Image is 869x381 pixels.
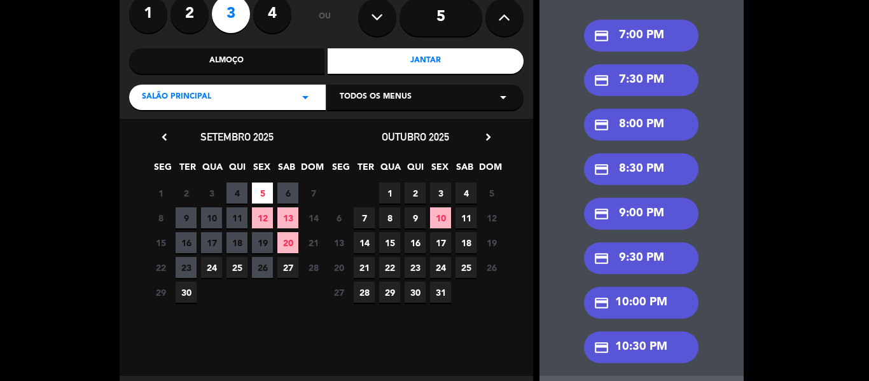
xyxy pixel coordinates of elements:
i: credit_card [594,295,609,311]
i: credit_card [594,28,609,44]
span: SEG [330,160,351,181]
span: 31 [430,282,451,303]
span: 13 [277,207,298,228]
span: SEG [152,160,173,181]
span: 16 [176,232,197,253]
span: 4 [455,183,476,204]
span: 15 [379,232,400,253]
div: 8:30 PM [584,153,699,185]
div: Jantar [328,48,524,74]
span: 26 [481,257,502,278]
div: Almoço [129,48,325,74]
span: Salão Principal [142,91,211,104]
span: 30 [176,282,197,303]
div: 10:00 PM [584,287,699,319]
span: 3 [201,183,222,204]
span: 20 [328,257,349,278]
span: 22 [379,257,400,278]
span: 9 [176,207,197,228]
span: 30 [405,282,426,303]
span: 21 [354,257,375,278]
span: QUA [380,160,401,181]
span: 2 [176,183,197,204]
span: 29 [379,282,400,303]
span: 1 [379,183,400,204]
span: 12 [481,207,502,228]
span: 28 [354,282,375,303]
span: QUI [226,160,247,181]
span: 12 [252,207,273,228]
span: 21 [303,232,324,253]
span: 20 [277,232,298,253]
span: 23 [405,257,426,278]
span: 18 [226,232,247,253]
span: TER [355,160,376,181]
span: 25 [226,257,247,278]
span: 5 [481,183,502,204]
div: 8:00 PM [584,109,699,141]
i: credit_card [594,340,609,356]
span: SAB [454,160,475,181]
span: 19 [252,232,273,253]
span: 18 [455,232,476,253]
span: 10 [201,207,222,228]
i: credit_card [594,206,609,222]
span: 11 [226,207,247,228]
span: 8 [379,207,400,228]
span: 17 [430,232,451,253]
span: setembro 2025 [200,130,274,143]
i: chevron_left [158,130,171,144]
span: 3 [430,183,451,204]
span: 24 [201,257,222,278]
span: 9 [405,207,426,228]
span: 14 [354,232,375,253]
span: 22 [150,257,171,278]
span: DOM [301,160,322,181]
span: 6 [277,183,298,204]
span: DOM [479,160,500,181]
span: 13 [328,232,349,253]
span: 6 [328,207,349,228]
i: credit_card [594,73,609,88]
div: 10:30 PM [584,331,699,363]
i: arrow_drop_down [496,90,511,105]
span: 16 [405,232,426,253]
span: 7 [354,207,375,228]
span: SAB [276,160,297,181]
div: 7:00 PM [584,20,699,52]
i: chevron_right [482,130,495,144]
span: 2 [405,183,426,204]
span: 26 [252,257,273,278]
i: credit_card [594,162,609,177]
span: 29 [150,282,171,303]
span: 28 [303,257,324,278]
span: 27 [277,257,298,278]
span: 4 [226,183,247,204]
span: 17 [201,232,222,253]
span: 1 [150,183,171,204]
span: outubro 2025 [382,130,449,143]
span: 5 [252,183,273,204]
span: 7 [303,183,324,204]
span: 11 [455,207,476,228]
i: arrow_drop_down [298,90,313,105]
span: 10 [430,207,451,228]
span: QUI [405,160,426,181]
span: 24 [430,257,451,278]
span: QUA [202,160,223,181]
span: 27 [328,282,349,303]
span: 19 [481,232,502,253]
span: Todos os menus [340,91,412,104]
i: credit_card [594,251,609,267]
div: 9:30 PM [584,242,699,274]
span: SEX [251,160,272,181]
span: 8 [150,207,171,228]
span: 14 [303,207,324,228]
span: TER [177,160,198,181]
div: 7:30 PM [584,64,699,96]
span: 15 [150,232,171,253]
i: credit_card [594,117,609,133]
span: 25 [455,257,476,278]
div: 9:00 PM [584,198,699,230]
span: SEX [429,160,450,181]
